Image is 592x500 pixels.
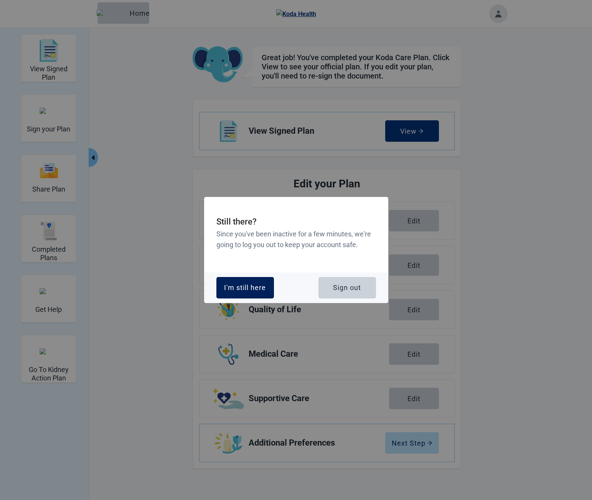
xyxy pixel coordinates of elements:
h2: Still there? [216,215,376,229]
button: I'm still here [216,277,274,298]
button: Sign out [318,277,376,298]
div: I'm still here [224,284,266,292]
h3: Since you've been inactive for a few minutes, we're going to log you out to keep your account safe. [216,229,376,251]
div: Sign out [333,284,361,292]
